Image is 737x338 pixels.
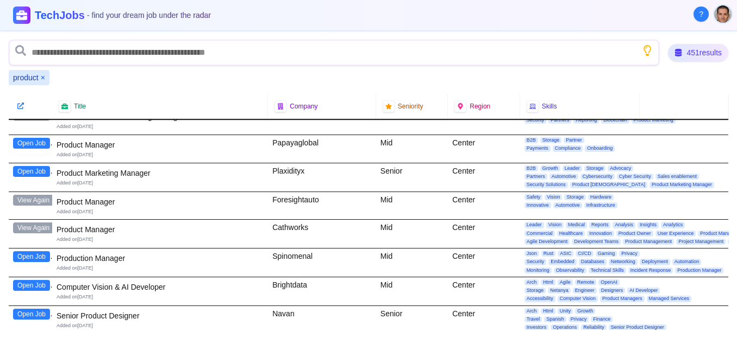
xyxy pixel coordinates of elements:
[649,182,714,188] span: Product Marketing Manager
[589,267,626,273] span: Technical Skills
[448,135,520,163] div: Center
[570,182,647,188] span: Product [DEMOGRAPHIC_DATA]
[558,296,598,302] span: Computer Vision
[57,294,264,301] div: Added on [DATE]
[57,139,264,150] div: Product Manager
[13,251,50,262] button: Open Job
[714,5,732,23] img: User avatar
[57,253,264,264] div: Production Manager
[13,309,50,320] button: Open Job
[57,180,264,187] div: Added on [DATE]
[376,163,448,192] div: Senior
[524,251,539,257] span: Json
[541,279,555,285] span: Html
[548,288,571,294] span: Netanya
[713,4,733,24] button: User menu
[524,182,568,188] span: Security Solutions
[573,288,597,294] span: Engineer
[661,222,685,228] span: Analytics
[448,220,520,248] div: Center
[57,282,264,292] div: Computer Vision & AI Developer
[655,231,696,237] span: User Experience
[557,231,585,237] span: Healthcare
[545,194,562,200] span: Vision
[376,135,448,163] div: Mid
[668,44,728,61] div: 451 results
[580,174,615,180] span: Cybersecurity
[572,239,621,245] span: Development Teams
[524,239,570,245] span: Agile Development
[596,251,617,257] span: Gaming
[376,277,448,305] div: Mid
[57,265,264,272] div: Added on [DATE]
[268,306,376,334] div: Navan
[524,288,546,294] span: Storage
[376,192,448,220] div: Mid
[524,194,543,200] span: Safety
[74,102,86,111] span: Title
[576,251,594,257] span: CI/CD
[600,296,645,302] span: Product Managers
[524,174,547,180] span: Partners
[548,117,571,123] span: Partners
[376,248,448,277] div: Mid
[524,259,547,265] span: Security
[563,165,582,171] span: Leader
[87,11,211,20] span: - find your dream job under the radar
[376,220,448,248] div: Mid
[448,107,520,135] div: Center
[575,308,595,314] span: Growth
[558,308,573,314] span: Unity
[609,324,666,330] span: Senior Product Designer
[587,231,614,237] span: Innovation
[549,174,578,180] span: Automotive
[13,166,50,177] button: Open Job
[448,306,520,334] div: Center
[553,145,583,151] span: Compliance
[376,107,448,135] div: Senior
[551,324,579,330] span: Operations
[524,279,539,285] span: Arch
[628,267,673,273] span: Incident Response
[13,280,50,291] button: Open Job
[268,107,376,135] div: Starkware
[268,163,376,192] div: Plaxidityx
[608,165,633,171] span: Advocacy
[676,239,726,245] span: Project Management
[564,194,586,200] span: Storage
[57,224,264,235] div: Product Manager
[268,192,376,220] div: Foresightauto
[541,308,555,314] span: Html
[540,165,560,171] span: Growth
[57,236,264,243] div: Added on [DATE]
[553,202,582,208] span: Automotive
[268,220,376,248] div: Cathworks
[640,259,670,265] span: Deployment
[448,163,520,192] div: Center
[601,117,629,123] span: Blockchain
[57,196,264,207] div: Product Manager
[398,102,423,111] span: Seniority
[672,259,702,265] span: Automation
[57,208,264,215] div: Added on [DATE]
[599,288,626,294] span: Designers
[41,72,45,83] button: Remove product filter
[642,45,653,56] button: Show search tips
[541,251,556,257] span: Rust
[524,316,542,322] span: Travel
[598,279,620,285] span: OpenAI
[623,239,674,245] span: Product Management
[566,222,587,228] span: Medical
[627,288,660,294] span: AI Developer
[588,194,614,200] span: Hardware
[268,248,376,277] div: Spinomenal
[544,316,566,322] span: Spanish
[57,168,264,178] div: Product Marketing Manager
[448,192,520,220] div: Center
[564,137,584,143] span: Partner
[638,222,659,228] span: Insights
[57,123,264,130] div: Added on [DATE]
[524,308,539,314] span: Arch
[619,251,640,257] span: Privacy
[647,296,692,302] span: Managed Services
